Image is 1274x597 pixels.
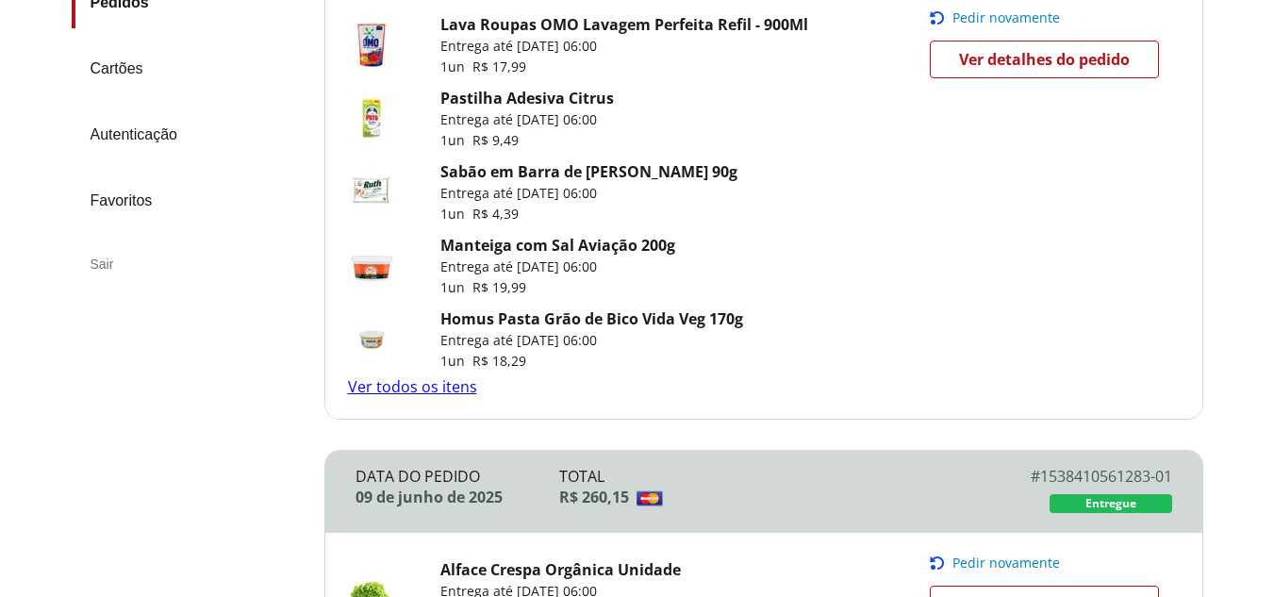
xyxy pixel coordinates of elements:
span: 1 un [440,352,472,370]
p: Entrega até [DATE] 06:00 [440,184,737,203]
span: R$ 17,99 [472,58,526,75]
img: Lava Roupas OMO Lavagem Perfeita Refil - 900Ml [348,22,395,69]
a: Ver detalhes do pedido [930,41,1159,78]
div: R$ 260,15 [559,487,968,507]
a: Ver todos os itens [348,376,477,397]
span: 1 un [440,205,472,223]
span: 1 un [440,278,472,296]
img: Homus Pasta Grão de Bico Vida Veg 170g [348,316,395,363]
a: Cartões [72,43,309,94]
span: Ver detalhes do pedido [959,45,1130,74]
div: Total [559,466,968,487]
span: R$ 19,99 [472,278,526,296]
span: R$ 18,29 [472,352,526,370]
img: Manteiga com Sal Aviação 200g [348,242,395,290]
a: Lava Roupas OMO Lavagem Perfeita Refil - 900Ml [440,14,808,35]
div: Sair [72,241,309,287]
a: Pastilha Adesiva Citrus [440,88,614,108]
a: Alface Crespa Orgânica Unidade [440,559,681,580]
span: 1 un [440,131,472,149]
div: # 1538410561283-01 [968,466,1172,487]
img: Sabão em Barra de Coco Ruth 90g [348,169,395,216]
a: Sabão em Barra de [PERSON_NAME] 90g [440,161,737,182]
a: Autenticação [72,109,309,160]
a: Favoritos [72,175,309,226]
p: Entrega até [DATE] 06:00 [440,331,743,350]
div: 09 de junho de 2025 [356,487,560,507]
button: Pedir novamente [930,10,1171,25]
a: Homus Pasta Grão de Bico Vida Veg 170g [440,308,743,329]
span: Pedir novamente [952,556,1060,571]
span: R$ 9,49 [472,131,519,149]
span: R$ 4,39 [472,205,519,223]
p: Entrega até [DATE] 06:00 [440,257,675,276]
div: Data do Pedido [356,466,560,487]
p: Entrega até [DATE] 06:00 [440,37,808,56]
a: Manteiga com Sal Aviação 200g [440,235,675,256]
img: Pastilha Adesiva Citrus [348,95,395,142]
span: 1 un [440,58,472,75]
span: Pedir novamente [952,10,1060,25]
span: Entregue [1085,496,1136,511]
button: Pedir novamente [930,556,1171,571]
p: Entrega até [DATE] 06:00 [440,110,614,129]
